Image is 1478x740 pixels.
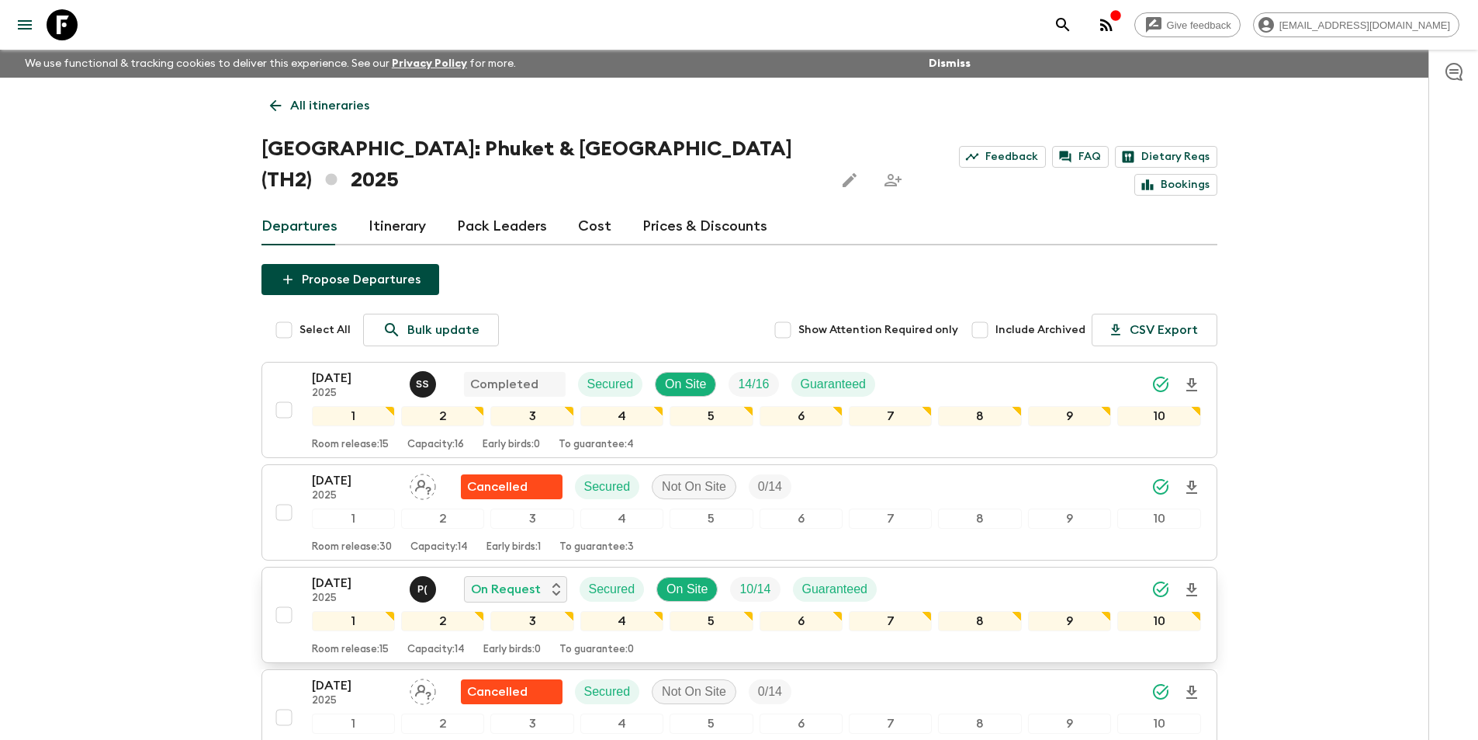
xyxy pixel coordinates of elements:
p: [DATE] [312,369,397,387]
span: Sasivimol Suksamai [410,376,439,388]
button: search adventures [1047,9,1078,40]
div: 3 [490,509,573,529]
p: Cancelled [467,683,528,701]
div: On Site [655,372,716,397]
button: Edit this itinerary [834,165,865,196]
div: 2 [401,406,484,426]
div: 2 [401,509,484,529]
p: Early birds: 0 [483,439,540,451]
div: 9 [1028,509,1111,529]
div: 4 [580,611,663,631]
div: 7 [849,509,932,529]
div: Secured [578,372,643,397]
p: Room release: 30 [312,541,392,554]
p: Early birds: 1 [486,541,541,554]
a: Feedback [959,146,1046,168]
div: 6 [760,611,843,631]
svg: Download Onboarding [1182,478,1201,497]
a: Privacy Policy [392,58,467,69]
button: P( [410,576,439,603]
p: 2025 [312,387,397,400]
p: Bulk update [407,321,479,339]
button: [DATE]2025Pooky (Thanaphan) KerdyooOn RequestSecuredOn SiteTrip FillGuaranteed12345678910Room rel... [261,567,1217,663]
p: Early birds: 0 [483,644,541,656]
p: On Request [471,580,541,599]
p: To guarantee: 3 [559,541,634,554]
button: Dismiss [925,53,974,75]
div: 10 [1117,611,1200,631]
div: 6 [760,714,843,734]
p: [DATE] [312,574,397,592]
div: Not On Site [652,679,736,704]
div: On Site [656,577,718,602]
span: Pooky (Thanaphan) Kerdyoo [410,581,439,593]
p: 0 / 14 [758,478,782,496]
a: Prices & Discounts [642,208,767,245]
p: P ( [417,583,427,596]
div: Secured [580,577,645,602]
p: Not On Site [662,683,726,701]
svg: Download Onboarding [1182,376,1201,394]
div: 4 [580,509,663,529]
p: 14 / 16 [738,375,769,394]
button: [DATE]2025Assign pack leaderFlash Pack cancellationSecuredNot On SiteTrip Fill12345678910Room rel... [261,464,1217,561]
div: 7 [849,714,932,734]
div: 3 [490,714,573,734]
div: [EMAIL_ADDRESS][DOMAIN_NAME] [1253,12,1459,37]
a: Dietary Reqs [1115,146,1217,168]
div: Not On Site [652,474,736,499]
a: Pack Leaders [457,208,547,245]
span: [EMAIL_ADDRESS][DOMAIN_NAME] [1271,19,1459,31]
div: 4 [580,714,663,734]
div: 8 [938,611,1021,631]
a: Bookings [1134,174,1217,196]
p: On Site [665,375,706,394]
div: 7 [849,406,932,426]
div: 1 [312,714,395,734]
span: Share this itinerary [877,165,909,196]
div: 10 [1117,406,1200,426]
div: 8 [938,714,1021,734]
p: Capacity: 14 [410,541,468,554]
div: Trip Fill [730,577,780,602]
div: 1 [312,509,395,529]
div: Trip Fill [749,474,791,499]
div: Flash Pack cancellation [461,679,562,704]
div: 2 [401,714,484,734]
div: 5 [670,714,753,734]
p: [DATE] [312,471,397,490]
a: Cost [578,208,611,245]
div: 8 [938,406,1021,426]
a: Give feedback [1134,12,1241,37]
div: 9 [1028,714,1111,734]
p: On Site [666,580,708,599]
div: 6 [760,509,843,529]
p: 10 / 14 [739,580,770,599]
svg: Synced Successfully [1151,375,1170,394]
p: Room release: 15 [312,439,389,451]
p: 0 / 14 [758,683,782,701]
svg: Synced Successfully [1151,580,1170,599]
a: Itinerary [369,208,426,245]
div: 10 [1117,714,1200,734]
button: CSV Export [1092,314,1217,346]
p: 2025 [312,490,397,502]
div: 1 [312,406,395,426]
div: 3 [490,611,573,631]
button: [DATE]2025Sasivimol SuksamaiCompletedSecuredOn SiteTrip FillGuaranteed12345678910Room release:15C... [261,362,1217,458]
div: Trip Fill [729,372,778,397]
p: Capacity: 16 [407,439,464,451]
span: Give feedback [1158,19,1240,31]
p: Cancelled [467,478,528,496]
div: 5 [670,406,753,426]
p: Not On Site [662,478,726,496]
span: Include Archived [995,322,1085,338]
div: 8 [938,509,1021,529]
div: 10 [1117,509,1200,529]
span: Assign pack leader [410,683,436,696]
div: 5 [670,509,753,529]
svg: Synced Successfully [1151,683,1170,701]
a: Bulk update [363,314,499,346]
p: Guaranteed [801,375,867,394]
div: Trip Fill [749,679,791,704]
